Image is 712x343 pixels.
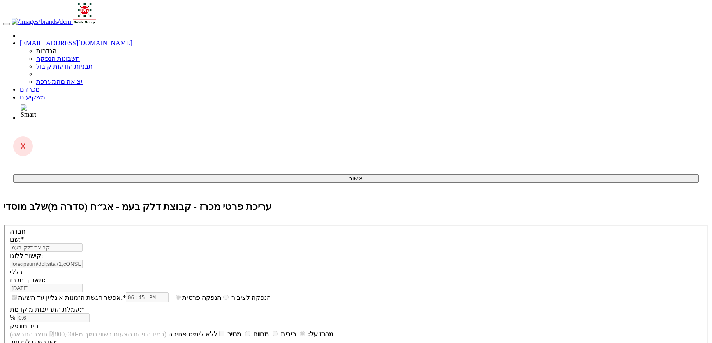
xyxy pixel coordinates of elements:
a: חשבונות הנפקה [36,55,80,62]
strong: מחיר [227,331,241,338]
label: חברה [10,228,25,235]
input: ריבית [300,331,305,336]
li: הגדרות [36,47,709,55]
label: שם: [10,236,24,243]
label: הנפקה לציבור [173,294,271,301]
strong: ריבית [281,331,296,338]
label: הנפקה פרטית [182,294,230,301]
strong: מרווח [253,331,269,338]
a: משקיעים [20,94,45,101]
button: אישור [13,174,699,183]
img: /images/brands/dcm [12,18,71,25]
span: (במידה ויוזנו הצעות בשווי נמוך מ-₪800,000 תוצג התראה) [10,331,166,338]
span: שלב מוסדי [3,201,48,212]
a: מכרזים [20,86,40,93]
input: הנפקה פרטית [223,295,229,300]
h2: עריכת פרטי מכרז - קבוצת דלק בעמ - אג״ח (סדרה מ) [3,201,709,212]
strong: מכרז על: [308,331,333,338]
label: עמלת התחייבות מוקדמת: [10,306,84,313]
label: כללי [10,269,22,276]
span: X [20,141,26,151]
label: אפשר הגשת הזמנות אונליין עד השעה: [10,293,126,302]
label: ללא לימיט פתיחה [168,331,226,338]
a: תבניות הודעות קיבול [36,63,93,70]
a: יציאה מהמערכת [36,78,83,85]
label: נייר מונפק [10,322,38,329]
input: מחיר [245,331,250,336]
label: קישור ללוגו: [10,252,43,259]
input: ללא לימיט פתיחה [219,331,224,336]
img: SmartBull Logo [20,104,36,120]
img: Auction Logo [73,3,96,24]
input: אפשר הגשת הזמנות אונליין עד השעה:* [12,295,17,300]
span: % [10,314,15,321]
input: מרווח [273,331,278,336]
input: הנפקה לציבור [176,295,181,300]
label: תאריך מכרז: [10,276,45,283]
a: [EMAIL_ADDRESS][DOMAIN_NAME] [20,39,132,46]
